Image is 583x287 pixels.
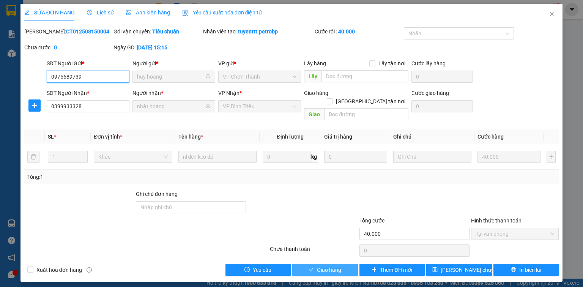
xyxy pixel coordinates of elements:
span: Lấy [304,70,321,82]
b: tuyenttt.petrobp [238,28,278,35]
input: Tên người gửi [137,73,204,81]
span: info-circle [87,267,92,273]
span: VP Bình Triệu [223,101,296,112]
span: Lịch sử [87,9,114,16]
input: Cước lấy hàng [411,71,473,83]
button: checkGiao hàng [292,264,358,276]
div: 150.000 [58,49,112,60]
span: Yêu cầu xuất hóa đơn điện tử [182,9,262,16]
div: TIÊN [6,25,54,34]
span: Xuất hóa đơn hàng [33,266,85,274]
div: TIÊN [59,25,111,34]
div: Ngày GD: [113,43,201,52]
input: Dọc đường [324,108,408,120]
div: VP gửi [218,59,301,68]
div: VP Bình Triệu [6,6,54,25]
label: Cước giao hàng [411,90,449,96]
span: kg [310,151,318,163]
span: picture [126,10,131,15]
span: SL [48,134,54,140]
span: check [309,267,314,273]
span: close [549,11,555,17]
span: save [432,267,438,273]
span: SỬA ĐƠN HÀNG [24,9,75,16]
th: Ghi chú [390,129,474,144]
span: user [205,74,211,79]
span: Giao hàng [304,90,328,96]
input: 0 [477,151,540,163]
input: Cước giao hàng [411,100,473,112]
button: save[PERSON_NAME] chuyển hoàn [426,264,492,276]
span: Thêm ĐH mới [380,266,412,274]
div: Chưa cước : [24,43,112,52]
label: Cước lấy hàng [411,60,446,66]
span: edit [24,10,30,15]
span: [GEOGRAPHIC_DATA] tận nơi [333,97,408,106]
span: Tên hàng [178,134,203,140]
input: 0 [324,151,387,163]
span: clock-circle [87,10,92,15]
span: CC : [58,51,69,59]
span: Đơn vị tính [94,134,122,140]
div: SĐT Người Nhận [47,89,129,97]
span: printer [511,267,516,273]
span: plus [372,267,377,273]
div: Chưa thanh toán [269,245,358,258]
span: user [205,104,211,109]
span: Giao hàng [317,266,341,274]
span: Giao [304,108,324,120]
span: VP Chơn Thành [223,71,296,82]
input: Tên người nhận [137,102,204,110]
div: SĐT Người Gửi [47,59,129,68]
span: Lấy hàng [304,60,326,66]
span: Định lượng [277,134,304,140]
span: Giá trị hàng [324,134,352,140]
button: Close [541,4,563,25]
span: Gửi: [6,7,18,15]
input: Ghi Chú [393,151,471,163]
b: CT012508150004 [66,28,109,35]
button: plus [28,99,41,112]
div: Người gửi [132,59,215,68]
button: plusThêm ĐH mới [359,264,425,276]
span: exclamation-circle [244,267,250,273]
span: Nhận: [59,7,77,15]
span: Tại văn phòng [476,228,554,240]
span: VP Nhận [218,90,240,96]
b: Tiêu chuẩn [152,28,179,35]
span: Lấy tận nơi [375,59,408,68]
button: exclamation-circleYêu cầu [225,264,291,276]
button: delete [27,151,39,163]
div: [PERSON_NAME]: [24,27,112,36]
div: Tổng: 1 [27,173,225,181]
div: Gói vận chuyển: [113,27,201,36]
span: Yêu cầu [253,266,271,274]
b: 0 [54,44,57,50]
div: VP Bù Nho [59,6,111,25]
span: Ảnh kiện hàng [126,9,170,16]
span: Cước hàng [477,134,504,140]
img: icon [182,10,188,16]
input: VD: Bàn, Ghế [178,151,257,163]
label: Hình thức thanh toán [471,218,522,224]
input: Dọc đường [321,70,408,82]
div: Người nhận [132,89,215,97]
span: plus [29,102,40,109]
b: 40.000 [338,28,355,35]
button: plus [547,151,556,163]
span: Khác [98,151,167,162]
div: Nhân viên tạo: [203,27,313,36]
input: Ghi chú đơn hàng [136,201,246,213]
button: printerIn biên lai [493,264,559,276]
span: In biên lai [519,266,541,274]
label: Ghi chú đơn hàng [136,191,178,197]
div: Cước rồi : [315,27,402,36]
span: [PERSON_NAME] chuyển hoàn [441,266,513,274]
b: [DATE] 15:15 [137,44,167,50]
span: Tổng cước [359,218,384,224]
